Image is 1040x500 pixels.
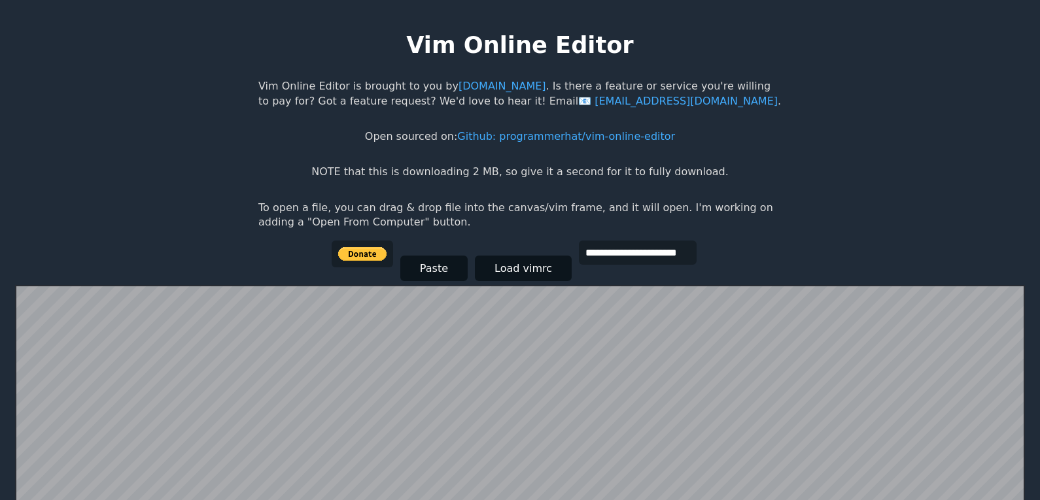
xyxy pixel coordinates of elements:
[578,95,778,107] a: [EMAIL_ADDRESS][DOMAIN_NAME]
[258,201,782,230] p: To open a file, you can drag & drop file into the canvas/vim frame, and it will open. I'm working...
[311,165,728,179] p: NOTE that this is downloading 2 MB, so give it a second for it to fully download.
[459,80,546,92] a: [DOMAIN_NAME]
[258,79,782,108] p: Vim Online Editor is brought to you by . Is there a feature or service you're willing to pay for?...
[406,29,633,61] h1: Vim Online Editor
[400,256,468,281] button: Paste
[365,129,675,144] p: Open sourced on:
[475,256,572,281] button: Load vimrc
[457,130,675,142] a: Github: programmerhat/vim-online-editor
